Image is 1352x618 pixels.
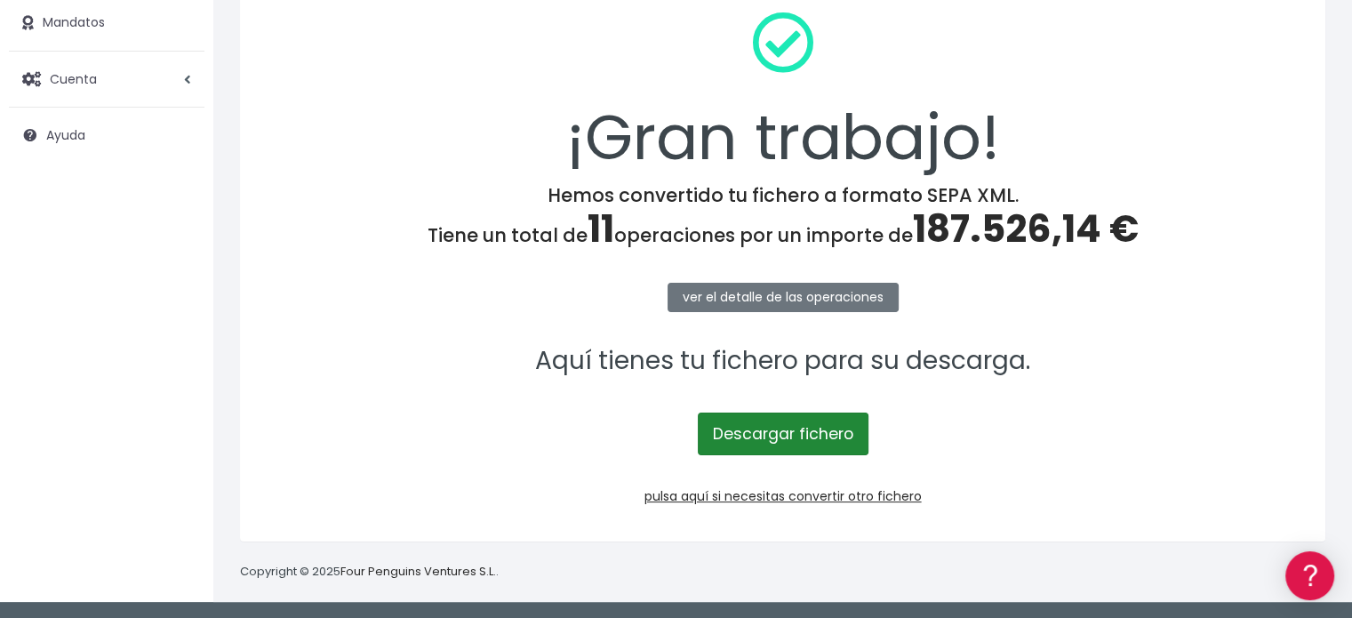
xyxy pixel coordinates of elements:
div: Información general [18,124,338,140]
a: Cuenta [9,60,204,98]
a: API [18,454,338,482]
a: Información general [18,151,338,179]
div: Facturación [18,353,338,370]
a: General [18,381,338,409]
span: 11 [588,203,614,255]
div: Convertir ficheros [18,197,338,213]
a: Mandatos [9,4,204,42]
p: Aquí tienes tu fichero para su descarga. [263,341,1302,381]
a: Formatos [18,225,338,253]
a: ver el detalle de las operaciones [668,283,899,312]
button: Contáctanos [18,476,338,507]
span: 187.526,14 € [913,203,1139,255]
a: Problemas habituales [18,253,338,280]
a: Descargar fichero [698,413,868,455]
a: Four Penguins Ventures S.L. [340,563,496,580]
a: Videotutoriales [18,280,338,308]
p: Copyright © 2025 . [240,563,499,582]
span: Cuenta [50,69,97,87]
h4: Hemos convertido tu fichero a formato SEPA XML. Tiene un total de operaciones por un importe de [263,184,1302,252]
a: POWERED BY ENCHANT [244,512,342,529]
a: Perfiles de empresas [18,308,338,335]
div: Programadores [18,427,338,444]
span: Ayuda [46,126,85,144]
a: pulsa aquí si necesitas convertir otro fichero [644,487,922,505]
a: Ayuda [9,116,204,154]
